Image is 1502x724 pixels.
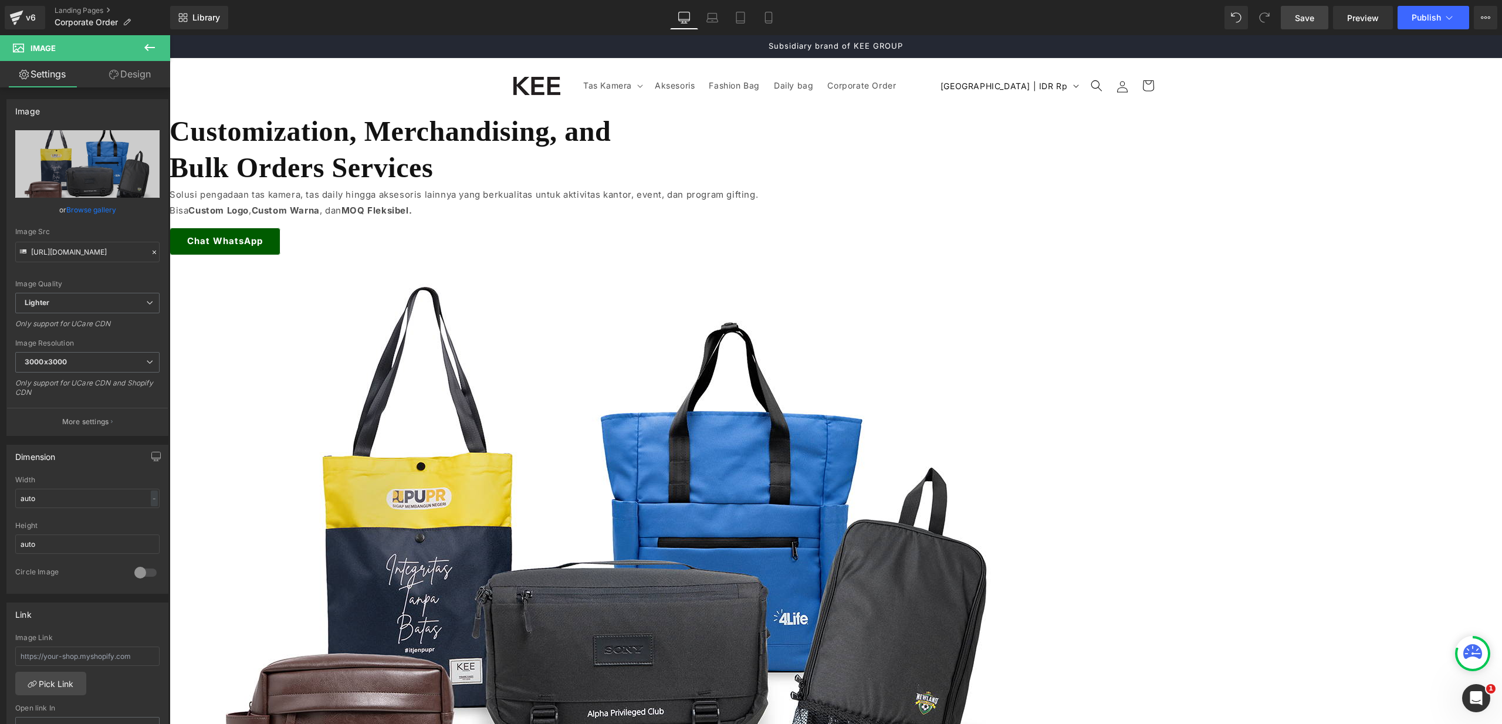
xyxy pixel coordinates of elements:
span: Image [31,43,56,53]
span: Subsidiary brand of KEE GROUP [599,6,733,15]
a: Daily bag [597,38,651,63]
span: Save [1295,12,1314,24]
strong: Custom Warna [82,170,150,181]
button: Undo [1224,6,1248,29]
div: Height [15,522,160,530]
a: Corporate Order [651,38,733,63]
input: auto [15,489,160,508]
div: - [151,490,158,506]
b: 3000x3000 [25,357,67,366]
span: Corporate Order [658,45,726,56]
a: Fashion Bag [532,38,597,63]
span: Library [192,12,220,23]
a: v6 [5,6,45,29]
p: More settings [62,417,109,427]
span: Tas Kamera [414,45,462,56]
span: 1 [1486,684,1496,693]
a: Aksesoris [478,38,532,63]
button: Publish [1398,6,1469,29]
span: Aksesoris [485,45,525,56]
a: Desktop [670,6,698,29]
summary: Tas Kamera [407,38,478,63]
span: Fashion Bag [539,45,590,56]
div: Image Link [15,634,160,642]
a: KEE INDONESIA [339,37,395,64]
div: Image Src [15,228,160,236]
a: Mobile [755,6,783,29]
div: Width [15,476,160,484]
span: [GEOGRAPHIC_DATA] | IDR Rp [771,45,898,57]
div: Circle Image [15,567,123,580]
div: Image Resolution [15,339,160,347]
span: Daily bag [604,45,644,56]
span: Publish [1412,13,1441,22]
a: Tablet [726,6,755,29]
div: Open link In [15,704,160,712]
div: Only support for UCare CDN and Shopify CDN [15,378,160,405]
summary: Cari [914,38,940,63]
button: More settings [7,408,168,435]
span: Corporate Order [55,18,118,27]
div: or [15,204,160,216]
button: [GEOGRAPHIC_DATA] | IDR Rp [764,39,914,62]
div: Image Quality [15,280,160,288]
button: More [1474,6,1497,29]
input: https://your-shop.myshopify.com [15,647,160,666]
strong: Custom Logo [19,170,79,181]
input: auto [15,534,160,554]
div: v6 [23,10,38,25]
div: Image [15,100,40,116]
a: New Library [170,6,228,29]
div: Link [15,603,32,620]
div: Dimension [15,445,56,462]
a: Laptop [698,6,726,29]
div: Only support for UCare CDN [15,319,160,336]
button: Redo [1253,6,1276,29]
span: Preview [1347,12,1379,24]
a: Preview [1333,6,1393,29]
a: Browse gallery [66,199,116,220]
strong: MOQ Fleksibel. [172,170,242,181]
b: Lighter [25,298,49,307]
img: KEE INDONESIA [344,42,391,60]
a: Pick Link [15,672,86,695]
iframe: Intercom live chat [1462,684,1490,712]
a: Design [87,61,172,87]
a: Landing Pages [55,6,170,15]
input: Link [15,242,160,262]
